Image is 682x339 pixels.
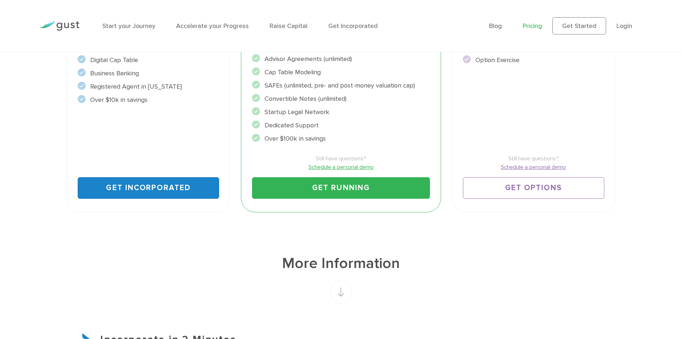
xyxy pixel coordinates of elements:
[102,22,155,30] a: Start your Journey
[78,55,219,65] li: Digital Cap Table
[252,154,430,163] span: Still have questions?
[463,177,604,199] a: Get Options
[328,22,378,30] a: Get Incorporated
[78,82,219,91] li: Registered Agent in [US_STATE]
[463,154,604,163] span: Still have questions?
[523,22,542,30] a: Pricing
[616,22,632,30] a: Login
[252,54,430,64] li: Advisor Agreements (unlimited)
[463,55,604,65] li: Option Exercise
[252,177,430,199] a: Get Running
[252,67,430,77] li: Cap Table Modeling
[78,177,219,199] a: Get Incorporated
[270,22,308,30] a: Raise Capital
[252,134,430,143] li: Over $100k in savings
[252,121,430,130] li: Dedicated Support
[78,95,219,105] li: Over $10k in savings
[252,163,430,171] a: Schedule a personal demo
[489,22,502,30] a: Blog
[176,22,249,30] a: Accelerate your Progress
[39,21,79,31] img: Gust Logo
[463,163,604,171] a: Schedule a personal demo
[78,69,219,78] li: Business Banking
[252,94,430,104] li: Convertible Notes (unlimited)
[67,254,615,274] h1: More Information
[252,107,430,117] li: Startup Legal Network
[552,17,606,34] a: Get Started
[252,81,430,90] li: SAFEs (unlimited, pre- and post-money valuation cap)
